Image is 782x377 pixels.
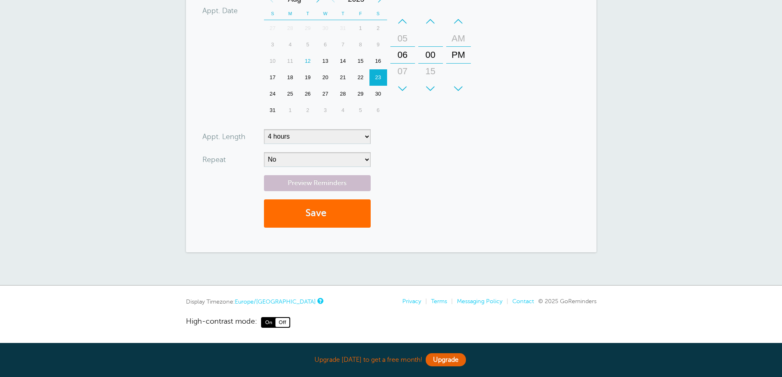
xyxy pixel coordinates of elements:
[369,69,387,86] div: 23
[431,298,447,304] a: Terms
[299,20,316,37] div: 29
[281,20,299,37] div: Monday, July 28
[186,351,596,369] div: Upgrade [DATE] to get a free month!
[352,53,369,69] div: Friday, August 15
[352,37,369,53] div: 8
[316,20,334,37] div: Wednesday, July 30
[449,47,468,63] div: PM
[316,102,334,119] div: Wednesday, September 3
[281,7,299,20] th: M
[264,37,282,53] div: Sunday, August 3
[299,86,316,102] div: 26
[281,86,299,102] div: 25
[421,80,440,96] div: 30
[369,53,387,69] div: 16
[281,102,299,119] div: 1
[264,20,282,37] div: 27
[334,20,352,37] div: 31
[264,37,282,53] div: 3
[316,69,334,86] div: Wednesday, August 20
[457,298,502,304] a: Messaging Policy
[449,30,468,47] div: AM
[334,86,352,102] div: 28
[316,20,334,37] div: 30
[390,13,415,97] div: Hours
[512,298,534,304] a: Contact
[316,7,334,20] th: W
[352,86,369,102] div: 29
[281,53,299,69] div: 11
[369,37,387,53] div: 9
[352,20,369,37] div: Friday, August 1
[421,47,440,63] div: 00
[369,53,387,69] div: Saturday, August 16
[275,318,289,327] span: Off
[393,80,413,96] div: 08
[264,69,282,86] div: 17
[334,37,352,53] div: Thursday, August 7
[264,102,282,119] div: Sunday, August 31
[264,53,282,69] div: Sunday, August 10
[299,37,316,53] div: 5
[264,102,282,119] div: 31
[352,53,369,69] div: 15
[281,86,299,102] div: Monday, August 25
[316,69,334,86] div: 20
[334,37,352,53] div: 7
[299,53,316,69] div: Today, Tuesday, August 12
[264,20,282,37] div: Sunday, July 27
[281,37,299,53] div: Monday, August 4
[393,63,413,80] div: 07
[334,102,352,119] div: Thursday, September 4
[264,175,371,191] a: Preview Reminders
[264,53,282,69] div: 10
[538,298,596,304] span: © 2025 GoReminders
[369,20,387,37] div: Saturday, August 2
[447,298,453,305] li: |
[281,37,299,53] div: 4
[316,53,334,69] div: 13
[352,102,369,119] div: Friday, September 5
[299,7,316,20] th: T
[299,69,316,86] div: Tuesday, August 19
[369,102,387,119] div: Saturday, September 6
[352,69,369,86] div: Friday, August 22
[299,86,316,102] div: Tuesday, August 26
[316,102,334,119] div: 3
[418,13,443,97] div: Minutes
[281,53,299,69] div: Monday, August 11
[334,102,352,119] div: 4
[202,156,226,163] label: Repeat
[334,69,352,86] div: Thursday, August 21
[393,30,413,47] div: 05
[369,86,387,102] div: 30
[186,298,322,305] div: Display Timezone:
[334,20,352,37] div: Thursday, July 31
[281,102,299,119] div: Monday, September 1
[186,317,596,328] a: High-contrast mode: On Off
[281,69,299,86] div: 18
[262,318,275,327] span: On
[316,86,334,102] div: 27
[281,69,299,86] div: Monday, August 18
[316,37,334,53] div: 6
[421,63,440,80] div: 15
[334,7,352,20] th: T
[334,86,352,102] div: Thursday, August 28
[202,7,238,14] label: Appt. Date
[186,317,257,328] span: High-contrast mode:
[264,7,282,20] th: S
[317,298,322,304] a: This is the timezone being used to display dates and times to you on this device. Click the timez...
[299,20,316,37] div: Tuesday, July 29
[264,86,282,102] div: Sunday, August 24
[235,298,316,305] a: Europe/[GEOGRAPHIC_DATA]
[316,53,334,69] div: Wednesday, August 13
[264,86,282,102] div: 24
[352,86,369,102] div: Friday, August 29
[426,353,466,366] a: Upgrade
[334,53,352,69] div: 14
[352,37,369,53] div: Friday, August 8
[369,37,387,53] div: Saturday, August 9
[299,37,316,53] div: Tuesday, August 5
[369,102,387,119] div: 6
